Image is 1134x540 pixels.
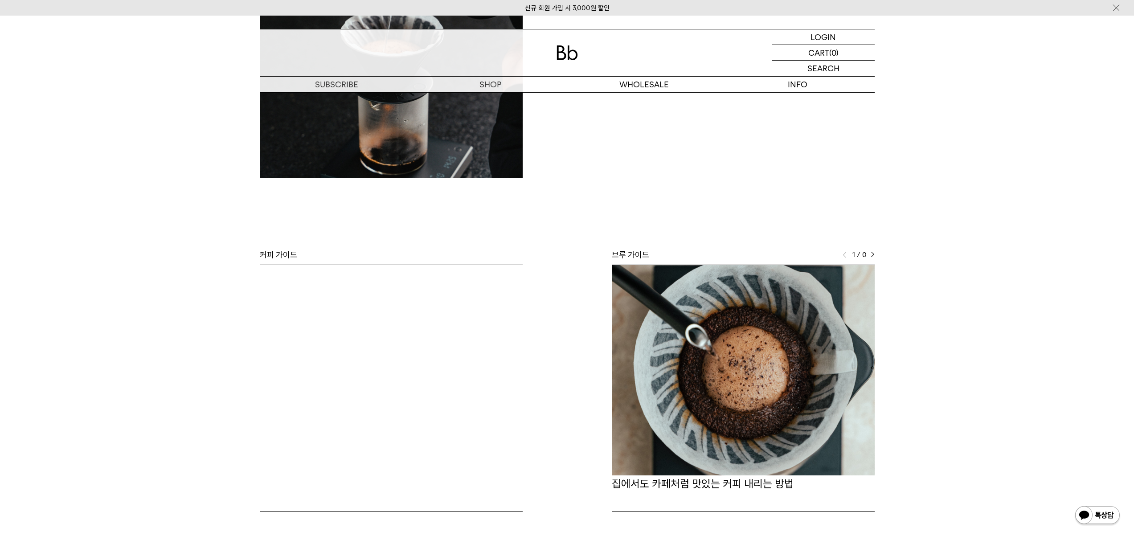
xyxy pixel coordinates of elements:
[567,77,721,92] p: WHOLESALE
[862,250,866,260] span: 0
[260,250,523,260] div: 커피 가이드
[807,61,839,76] p: SEARCH
[525,4,610,12] a: 신규 회원 가입 시 3,000원 할인
[829,45,839,60] p: (0)
[851,250,855,260] span: 1
[612,477,794,490] span: 집에서도 카페처럼 맛있는 커피 내리는 방법
[612,510,875,520] p: 커피 추출의 핵심은 이라고 생각해요.
[772,45,875,61] a: CART (0)
[413,77,567,92] a: SHOP
[612,265,875,475] img: 4189a716bed969d963a9df752a490e85_105402.jpg
[260,77,413,92] a: SUBSCRIBE
[1074,505,1121,527] img: 카카오톡 채널 1:1 채팅 버튼
[612,250,875,260] div: 브루 가이드
[662,511,754,519] b: '커피 성분을 더 또는 덜 추출하는 것'
[772,29,875,45] a: LOGIN
[808,45,829,60] p: CART
[557,45,578,60] img: 로고
[857,250,860,260] span: /
[811,29,836,45] p: LOGIN
[721,77,875,92] p: INFO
